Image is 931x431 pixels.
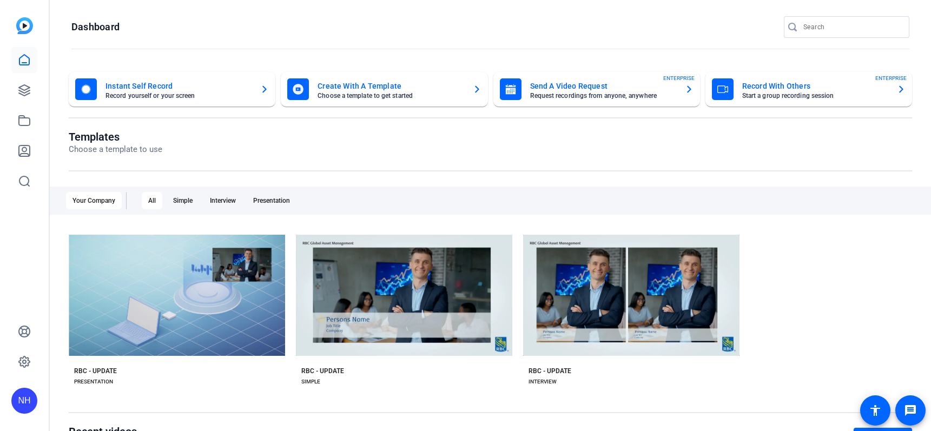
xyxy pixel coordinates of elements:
[142,192,162,209] div: All
[69,130,162,143] h1: Templates
[869,404,882,417] mat-icon: accessibility
[529,367,571,375] div: RBC - UPDATE
[530,79,676,92] mat-card-title: Send A Video Request
[105,92,252,99] mat-card-subtitle: Record yourself or your screen
[705,72,912,107] button: Record With OthersStart a group recording sessionENTERPRISE
[69,143,162,156] p: Choose a template to use
[529,377,557,386] div: INTERVIEW
[742,92,888,99] mat-card-subtitle: Start a group recording session
[66,192,122,209] div: Your Company
[16,17,33,34] img: blue-gradient.svg
[301,367,344,375] div: RBC - UPDATE
[105,79,252,92] mat-card-title: Instant Self Record
[530,92,676,99] mat-card-subtitle: Request recordings from anyone, anywhere
[167,192,199,209] div: Simple
[803,21,901,34] input: Search
[74,377,113,386] div: PRESENTATION
[904,404,917,417] mat-icon: message
[875,74,907,82] span: ENTERPRISE
[318,92,464,99] mat-card-subtitle: Choose a template to get started
[281,72,487,107] button: Create With A TemplateChoose a template to get started
[318,79,464,92] mat-card-title: Create With A Template
[493,72,700,107] button: Send A Video RequestRequest recordings from anyone, anywhereENTERPRISE
[71,21,120,34] h1: Dashboard
[301,377,320,386] div: SIMPLE
[742,79,888,92] mat-card-title: Record With Others
[663,74,695,82] span: ENTERPRISE
[69,72,275,107] button: Instant Self RecordRecord yourself or your screen
[203,192,242,209] div: Interview
[11,388,37,414] div: NH
[74,367,117,375] div: RBC - UPDATE
[247,192,296,209] div: Presentation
